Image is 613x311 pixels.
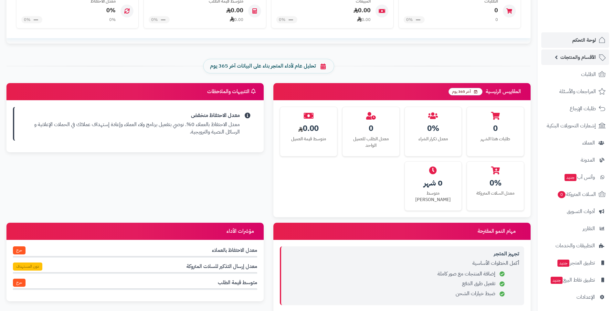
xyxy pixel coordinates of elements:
div: 0 [347,123,395,134]
span: أدوات التسويق [567,207,595,216]
span: جديد [551,277,563,284]
span: جديد [557,260,569,267]
span: الأقسام والمنتجات [560,53,596,62]
span: التطبيقات والخدمات [555,241,595,250]
a: الطلبات [541,67,609,82]
p: أكمل الخطوات الأساسية [286,260,519,267]
span: 0% [406,17,413,23]
li: تفعيل طرق الدفع [288,280,506,287]
img: logo-2.png [569,5,607,18]
span: 0% [279,17,285,23]
a: السلات المتروكة0 [541,187,609,202]
div: 0% [21,6,116,15]
p: معدل الاحتفاظ بالعملاء 0%. نوصي بتفعيل برنامج ولاء العملاء وإعادة إستهداف عملائك في الحملات الإعل... [19,121,240,136]
div: معدل الطلب للعميل الواحد [347,136,395,149]
span: تحليل عام لأداء المتجر بناء على البيانات آخر 365 يوم [210,62,316,70]
h3: المقاييس الرئيسية [449,88,524,95]
span: العملاء [582,138,595,147]
span: 0 [557,191,565,198]
span: التقارير [583,224,595,233]
h3: مؤشرات الأداء [227,229,257,234]
div: 0% [410,123,457,134]
a: لوحة التحكم [541,32,609,48]
div: 0.00 [276,6,371,15]
li: ضبط خيارات الشحن [288,290,506,297]
a: المراجعات والأسئلة [541,84,609,99]
a: التقارير [541,221,609,236]
a: طلبات الإرجاع [541,101,609,116]
a: تطبيق المتجرجديد [541,255,609,271]
div: 0.00 [230,16,243,23]
div: 0.00 [285,123,332,134]
span: آخر 365 يوم [449,88,482,95]
span: الطلبات [581,70,596,79]
div: 0.00 [357,16,371,23]
div: طلبات هذا الشهر [472,136,519,142]
a: المدونة [541,152,609,168]
div: 0 [472,123,519,134]
a: أدوات التسويق [541,204,609,219]
span: لوحة التحكم [572,36,596,45]
span: تطبيق المتجر [557,258,595,267]
span: الإعدادات [576,293,595,302]
div: معدل تكرار الشراء [410,136,457,142]
span: 0% [151,17,158,23]
div: 0% [109,17,116,23]
span: تطبيق نقاط البيع [550,275,595,284]
span: المراجعات والأسئلة [559,87,596,96]
a: الإعدادات [541,289,609,305]
div: 0 [495,17,498,23]
h3: مهام النمو المقترحة [478,228,524,234]
h3: التنبيهات والملاحظات [207,89,257,95]
span: وآتس آب [564,173,595,182]
div: 0 شهر [410,177,457,188]
h4: تجهيز المتجر [286,251,519,257]
div: 0% [472,177,519,188]
span: حرج [13,246,26,254]
span: السلات المتروكة [557,190,596,199]
span: متوسط قيمة الطلب [218,279,257,286]
a: التطبيقات والخدمات [541,238,609,253]
span: معدل الاحتفاظ بالعملاء [212,247,257,254]
span: حرج [13,279,26,287]
span: 0% [24,17,30,23]
div: متوسط قيمة العميل [285,136,332,142]
div: معدل السلات المتروكة [472,190,519,197]
div: 0.00 [149,6,243,15]
a: وآتس آبجديد [541,169,609,185]
span: جديد [565,174,576,181]
span: معدل إرسال التذكير للسلات المتروكة [186,263,257,270]
span: إشعارات التحويلات البنكية [547,121,596,130]
a: العملاء [541,135,609,151]
div: 0 [404,6,498,15]
a: إشعارات التحويلات البنكية [541,118,609,134]
strong: معدل الاحتفاظ منخفض [19,112,240,119]
span: طلبات الإرجاع [570,104,596,113]
a: تطبيق نقاط البيعجديد [541,272,609,288]
div: متوسط [PERSON_NAME] [410,190,457,203]
span: دون المستهدف [13,263,42,271]
li: إضافة المنتجات مع صور كاملة [288,270,506,278]
span: المدونة [581,155,595,165]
